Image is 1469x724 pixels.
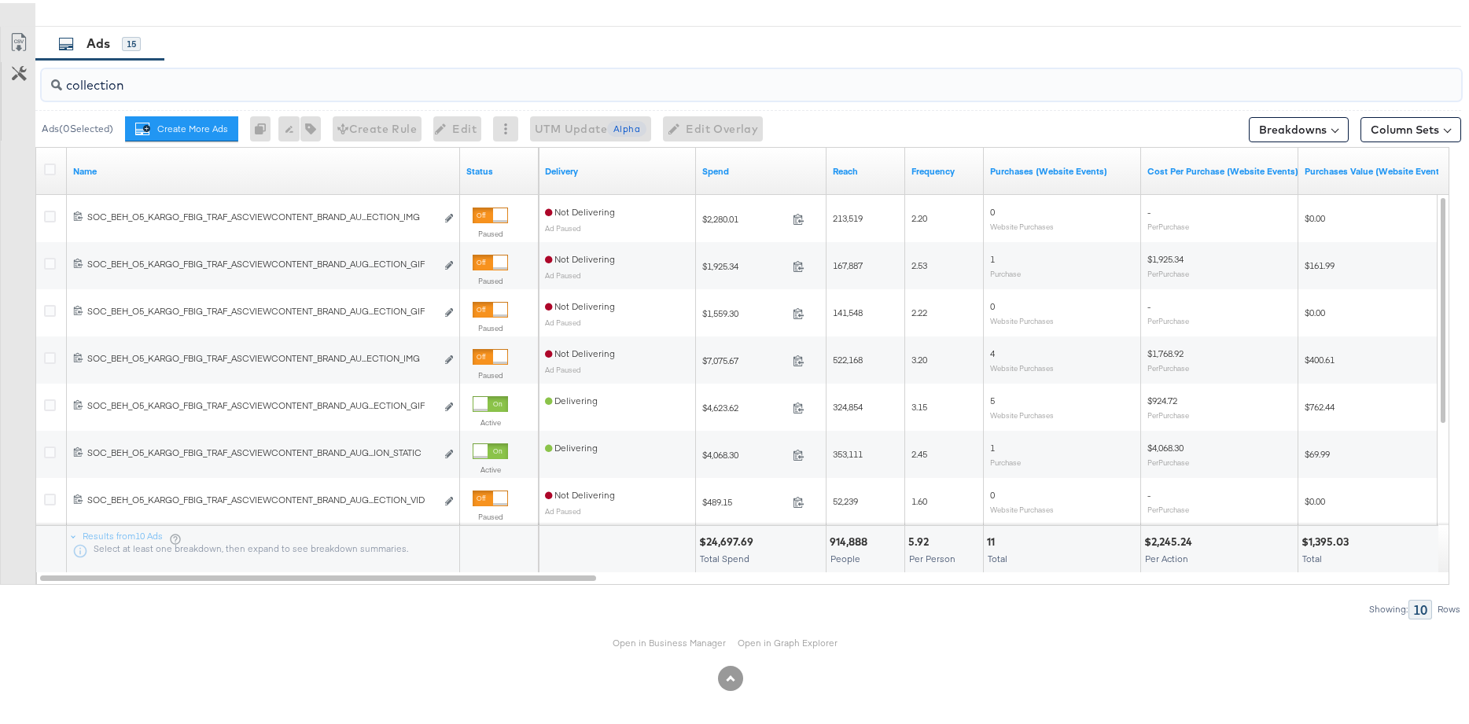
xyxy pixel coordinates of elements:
div: SOC_BEH_O5_KARGO_FBIG_TRAF_ASCVIEWCONTENT_BRAND_AUG...ION_STATIC [87,443,436,456]
div: 10 [1408,597,1432,616]
sub: Per Purchase [1147,219,1189,228]
span: Per Action [1145,549,1188,561]
div: SOC_BEH_O5_KARGO_FBIG_TRAF_ASCVIEWCONTENT_BRAND_AUG...ECTION_GIF [87,396,436,409]
span: 5 [990,391,995,403]
sub: Ad Paused [545,220,581,230]
sub: Per Purchase [1147,313,1189,322]
div: SOC_BEH_O5_KARGO_FBIG_TRAF_ASCVIEWCONTENT_BRAND_AUG...ECTION_GIF [87,255,436,267]
button: Breakdowns [1249,114,1349,139]
span: 52,239 [833,492,858,504]
span: $1,925.34 [702,257,786,269]
div: $24,697.69 [699,531,758,546]
label: Active [473,414,508,424]
sub: Website Purchases [990,313,1054,322]
a: The average cost for each purchase tracked by your Custom Audience pixel on your website after pe... [1147,162,1298,175]
div: SOC_BEH_O5_KARGO_FBIG_TRAF_ASCVIEWCONTENT_BRAND_AUG...ECTION_VID [87,491,436,503]
span: 1.60 [911,492,927,504]
span: 324,854 [833,398,863,410]
sub: Per Purchase [1147,454,1189,464]
span: Delivering [545,391,598,403]
a: The number of people your ad was served to. [833,162,899,175]
span: Total [988,549,1007,561]
label: Active [473,461,508,472]
span: 141,548 [833,303,863,315]
label: Paused [473,226,508,236]
span: Ads [87,32,110,48]
span: 4 [990,344,995,356]
span: Total Spend [700,549,749,561]
sub: Per Purchase [1147,407,1189,417]
span: 3.20 [911,351,927,362]
span: 522,168 [833,351,863,362]
button: Create More Ads [125,113,238,138]
button: Column Sets [1360,114,1461,139]
span: $1,768.92 [1147,344,1184,356]
span: $1,559.30 [702,304,786,316]
span: 3.15 [911,398,927,410]
label: Paused [473,367,508,377]
sub: Purchase [990,454,1021,464]
span: $4,623.62 [702,399,786,410]
a: The total amount spent to date. [702,162,820,175]
div: SOC_BEH_O5_KARGO_FBIG_TRAF_ASCVIEWCONTENT_BRAND_AUG...ECTION_GIF [87,302,436,314]
a: The average number of times your ad was served to each person. [911,162,977,175]
span: Per Person [909,549,955,561]
span: $69.99 [1305,445,1330,457]
div: Showing: [1368,601,1408,612]
div: 15 [122,34,141,48]
input: Search Ad Name, ID or Objective [62,61,1331,91]
sub: Ad Paused [545,267,581,277]
span: 2.53 [911,256,927,268]
span: $0.00 [1305,303,1325,315]
sub: Website Purchases [990,219,1054,228]
span: - [1147,297,1151,309]
span: $400.61 [1305,351,1335,362]
a: The total value of the purchase actions tracked by your Custom Audience pixel on your website aft... [1305,162,1449,175]
sub: Purchase [990,266,1021,275]
span: People [830,549,860,561]
span: $0.00 [1305,492,1325,504]
a: Ad Name. [73,162,454,175]
span: - [1147,203,1151,215]
a: Reflects the ability of your Ad to achieve delivery. [545,162,690,175]
span: Not Delivering [545,203,615,215]
div: Ads ( 0 Selected) [42,119,113,133]
span: 0 [990,203,995,215]
a: Shows the current state of your Ad. [466,162,532,175]
span: $0.00 [1305,209,1325,221]
span: 1 [990,250,995,262]
span: 2.22 [911,303,927,315]
span: $924.72 [1147,391,1177,403]
div: $2,245.24 [1144,531,1197,546]
span: - [1147,486,1151,498]
span: 1 [990,439,995,450]
sub: Ad Paused [545,503,581,513]
span: Not Delivering [545,486,615,498]
sub: Per Purchase [1147,502,1189,511]
div: Rows [1437,601,1461,612]
sub: Website Purchases [990,360,1054,369]
span: 2.45 [911,445,927,457]
div: SOC_BEH_O5_KARGO_FBIG_TRAF_ASCVIEWCONTENT_BRAND_AU...ECTION_IMG [87,208,436,220]
span: Not Delivering [545,297,615,309]
div: $1,395.03 [1301,531,1353,546]
span: $1,925.34 [1147,250,1184,262]
span: $4,068.30 [702,446,786,458]
div: 0 [250,113,278,138]
sub: Ad Paused [545,314,581,324]
a: Open in Business Manager [613,634,726,646]
a: Open in Graph Explorer [738,634,838,646]
sub: Website Purchases [990,407,1054,417]
span: $161.99 [1305,256,1335,268]
span: $2,280.01 [702,210,786,222]
span: $762.44 [1305,398,1335,410]
sub: Per Purchase [1147,360,1189,369]
label: Paused [473,320,508,330]
sub: Website Purchases [990,502,1054,511]
span: Not Delivering [545,250,615,262]
span: 167,887 [833,256,863,268]
span: 2.20 [911,209,927,221]
div: 914,888 [830,531,872,546]
span: $7,075.67 [702,351,786,363]
sub: Per Purchase [1147,266,1189,275]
